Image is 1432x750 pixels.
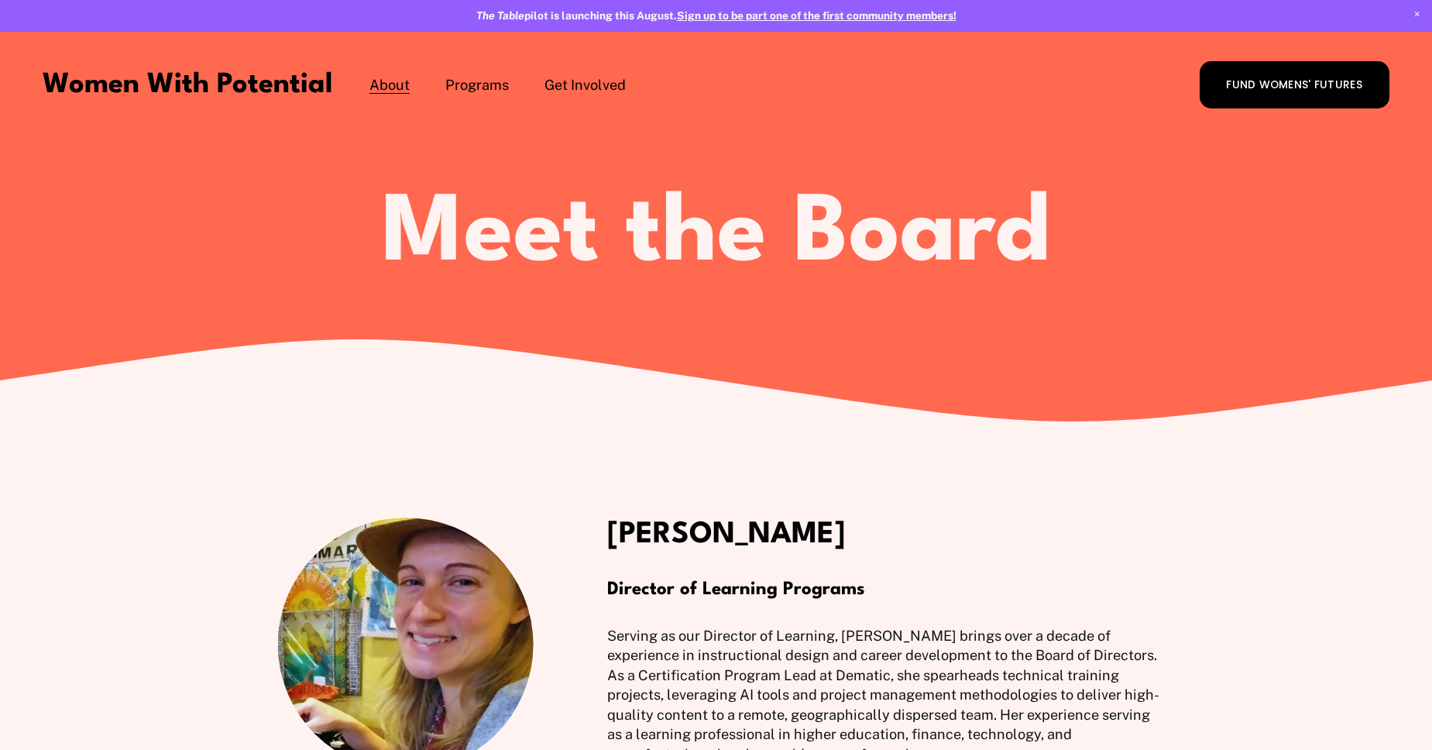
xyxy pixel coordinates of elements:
a: folder dropdown [369,74,410,96]
span: Programs [445,75,509,95]
strong: pilot is launching this August. [476,9,677,22]
em: The Table [476,9,524,22]
h3: [PERSON_NAME] [607,518,1163,553]
a: FUND WOMENS' FUTURES [1200,61,1389,109]
h4: Director of Learning Programs [607,579,1163,601]
span: About [369,75,410,95]
a: folder dropdown [445,74,509,96]
a: folder dropdown [544,74,626,96]
a: Sign up to be part one of the first community members! [677,9,956,22]
a: Women With Potential [43,71,333,98]
span: Meet the Board [382,190,1051,281]
span: Get Involved [544,75,626,95]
